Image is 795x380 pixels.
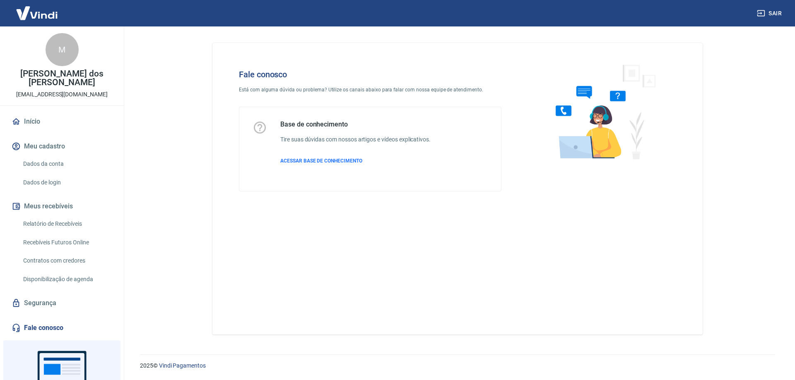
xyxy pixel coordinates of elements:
[10,112,114,131] a: Início
[10,319,114,337] a: Fale conosco
[280,157,431,165] a: ACESSAR BASE DE CONHECIMENTO
[16,90,108,99] p: [EMAIL_ADDRESS][DOMAIN_NAME]
[755,6,785,21] button: Sair
[239,69,501,79] h4: Fale conosco
[10,294,114,312] a: Segurança
[159,362,206,369] a: Vindi Pagamentos
[280,135,431,144] h6: Tire suas dúvidas com nossos artigos e vídeos explicativos.
[7,69,117,87] p: [PERSON_NAME] dos [PERSON_NAME]
[280,120,431,129] h5: Base de conhecimento
[20,252,114,269] a: Contratos com credores
[20,234,114,251] a: Recebíveis Futuros Online
[10,137,114,155] button: Meu cadastro
[539,56,665,167] img: Fale conosco
[10,0,64,26] img: Vindi
[46,33,79,66] div: M
[20,271,114,288] a: Disponibilização de agenda
[10,197,114,215] button: Meus recebíveis
[140,361,775,370] p: 2025 ©
[20,174,114,191] a: Dados de login
[20,155,114,172] a: Dados da conta
[239,86,501,93] p: Está com alguma dúvida ou problema? Utilize os canais abaixo para falar com nossa equipe de atend...
[20,215,114,232] a: Relatório de Recebíveis
[280,158,362,164] span: ACESSAR BASE DE CONHECIMENTO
